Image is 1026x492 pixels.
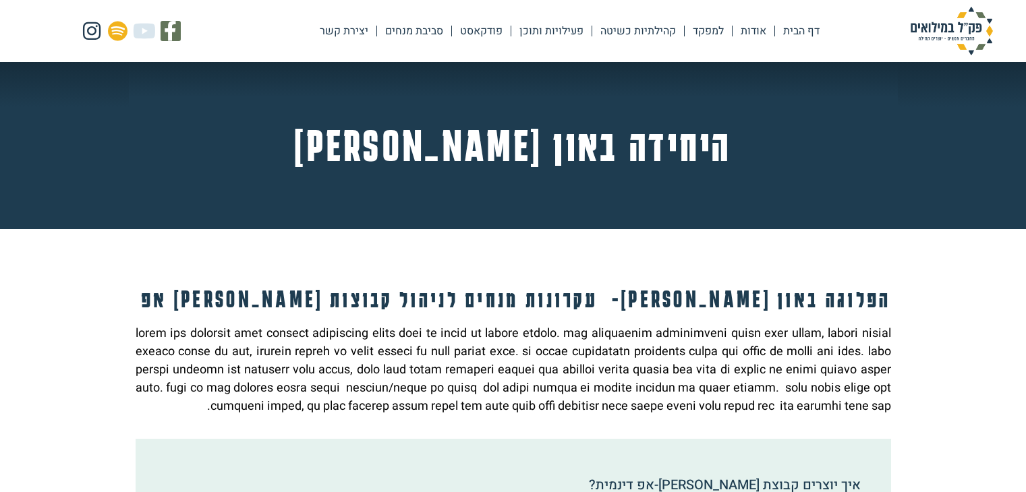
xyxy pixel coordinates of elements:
[775,16,828,47] a: דף הבית
[733,16,774,47] a: אודות
[165,479,860,492] h5: איך יוצרים קבוצת [PERSON_NAME]-אפ דינמית?
[884,7,1019,55] img: פק"ל
[190,123,836,168] h2: היחידה באון [PERSON_NAME]
[136,324,891,415] p: lorem ips dolorsit amet consect adipiscing elits doei te incid ut labore etdolo. mag aliquaenim a...
[312,16,828,47] nav: Menu
[685,16,732,47] a: למפקד
[452,16,511,47] a: פודקאסט
[511,16,592,47] a: פעילויות ותוכן
[136,287,891,311] h4: הפלוגה באון [PERSON_NAME]- עקרונות מנחים לניהול קבוצות [PERSON_NAME] אפ
[312,16,376,47] a: יצירת קשר
[592,16,684,47] a: קהילתיות כשיטה
[377,16,451,47] a: סביבת מנחים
